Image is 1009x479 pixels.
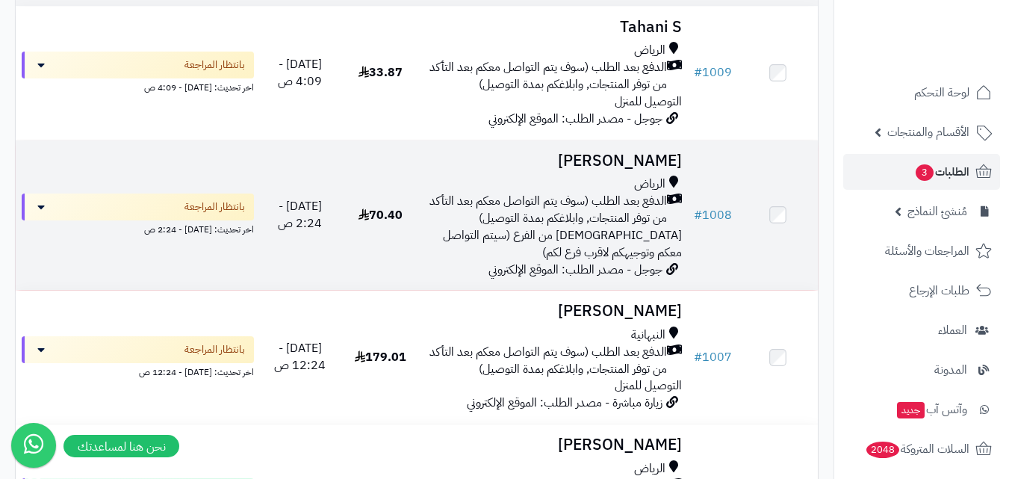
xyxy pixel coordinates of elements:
[843,431,1000,467] a: السلات المتروكة2048
[694,64,732,81] a: #1009
[634,42,665,59] span: الرياض
[358,206,403,224] span: 70.40
[274,339,326,374] span: [DATE] - 12:24 ص
[634,176,665,193] span: الرياض
[467,394,662,412] span: زيارة مباشرة - مصدر الطلب: الموقع الإلكتروني
[914,82,969,103] span: لوحة التحكم
[843,392,1000,427] a: وآتس آبجديد
[184,200,245,214] span: بانتظار المراجعة
[355,348,406,366] span: 179.01
[907,11,995,43] img: logo-2.png
[916,164,934,181] span: 3
[843,312,1000,348] a: العملاء
[694,348,702,366] span: #
[443,226,682,262] span: [DEMOGRAPHIC_DATA] من الفرع (سيتم التواصل معكم وتوجيهكم لاقرب فرع لكم)
[22,363,254,379] div: اخر تحديث: [DATE] - 12:24 ص
[426,303,682,320] h3: [PERSON_NAME]
[278,197,322,232] span: [DATE] - 2:24 ص
[184,58,245,72] span: بانتظار المراجعة
[866,442,899,458] span: 2048
[426,436,682,454] h3: [PERSON_NAME]
[843,75,1000,111] a: لوحة التحكم
[278,55,322,90] span: [DATE] - 4:09 ص
[426,193,667,227] span: الدفع بعد الطلب (سوف يتم التواصل معكم بعد التأكد من توفر المنتجات, وابلاغكم بمدة التوصيل)
[184,342,245,357] span: بانتظار المراجعة
[895,399,967,420] span: وآتس آب
[426,59,667,93] span: الدفع بعد الطلب (سوف يتم التواصل معكم بعد التأكد من توفر المنتجات, وابلاغكم بمدة التوصيل)
[634,460,665,478] span: الرياض
[615,93,682,111] span: التوصيل للمنزل
[615,377,682,395] span: التوصيل للمنزل
[631,327,665,344] span: النبهانية
[887,122,969,143] span: الأقسام والمنتجات
[865,439,969,460] span: السلات المتروكة
[694,348,732,366] a: #1007
[885,241,969,262] span: المراجعات والأسئلة
[907,201,967,222] span: مُنشئ النماذج
[426,344,667,378] span: الدفع بعد الطلب (سوف يتم التواصل معكم بعد التأكد من توفر المنتجات, وابلاغكم بمدة التوصيل)
[914,161,969,182] span: الطلبات
[358,64,403,81] span: 33.87
[488,110,662,128] span: جوجل - مصدر الطلب: الموقع الإلكتروني
[843,154,1000,190] a: الطلبات3
[488,261,662,279] span: جوجل - مصدر الطلب: الموقع الإلكتروني
[909,280,969,301] span: طلبات الإرجاع
[22,78,254,94] div: اخر تحديث: [DATE] - 4:09 ص
[843,233,1000,269] a: المراجعات والأسئلة
[694,206,702,224] span: #
[22,220,254,236] div: اخر تحديث: [DATE] - 2:24 ص
[938,320,967,341] span: العملاء
[934,359,967,380] span: المدونة
[897,402,925,418] span: جديد
[694,64,702,81] span: #
[843,352,1000,388] a: المدونة
[694,206,732,224] a: #1008
[426,152,682,170] h3: [PERSON_NAME]
[843,273,1000,309] a: طلبات الإرجاع
[426,19,682,36] h3: Tahani S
